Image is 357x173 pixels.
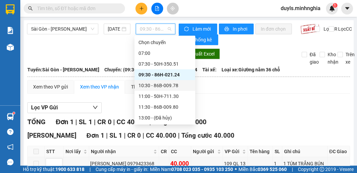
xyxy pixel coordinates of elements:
[96,166,148,173] span: Cung cấp máy in - giấy in:
[171,167,233,172] strong: 0708 023 035 - 0935 103 250
[283,160,326,167] div: 1 TÚM TRẮNG BÚN
[124,132,126,139] span: |
[180,48,220,59] button: downloadXuất Excel
[235,168,237,171] span: ⚪️
[7,27,14,34] img: solution-icon
[181,132,234,139] span: Tổng cước 40.000
[140,24,171,34] span: 09:30 - 86H-021.24
[222,66,280,73] span: Loại xe: Giường nằm 36 chỗ
[45,146,64,157] th: STT
[138,49,191,57] div: 07:00
[27,67,99,72] b: Tuyến: Sài Gòn - [PERSON_NAME]
[138,82,191,89] div: 10:30 - 86B-009.78
[184,27,190,32] span: sync
[138,114,191,122] div: 13:00 - (Đã hủy)
[138,71,191,78] div: 09:30 - 86H-021.24
[7,159,14,165] span: message
[223,157,248,170] td: 109 QL 13
[55,159,62,164] span: Increase Value
[75,118,77,126] span: |
[57,164,61,168] span: down
[116,118,147,126] span: CC 40.000
[328,146,350,157] th: ĐC Giao
[33,83,68,91] div: Xem theo VP gửi
[66,148,82,155] span: Nơi lấy
[27,118,46,126] span: TỔNG
[134,37,195,48] div: Chọn chuyến
[193,36,213,43] span: Thống kê
[238,166,287,173] span: Miền Bắc
[138,60,191,68] div: 07:30 - 50H-350.51
[113,118,114,126] span: |
[325,51,341,66] span: Kho nhận
[273,146,282,157] th: SL
[23,166,84,173] span: Hỗ trợ kỹ thuật:
[150,166,233,173] span: Miền Nam
[179,34,218,45] button: bar-chartThống kê
[55,164,62,169] span: Decrease Value
[307,51,322,66] span: Đã giao
[109,132,122,139] span: SL 1
[178,132,180,139] span: |
[7,129,14,135] span: question-circle
[193,148,216,155] span: Người gửi
[28,6,33,11] span: search
[321,25,338,33] span: Lọc CR
[138,39,191,46] div: Chọn chuyến
[13,112,15,114] sup: 1
[255,24,292,34] button: In đơn chọn
[90,160,158,167] div: [PERSON_NAME] 0979423368
[224,27,230,32] span: printer
[167,3,179,14] button: aim
[135,3,147,14] button: plus
[97,118,111,126] span: CR 0
[27,132,76,139] span: [PERSON_NAME]
[335,25,353,33] span: Lọc CC
[170,6,175,11] span: aim
[6,4,15,14] img: logo-vxr
[275,4,326,12] span: duyls.minhnghia
[31,24,94,34] span: Sài Gòn - Phan Rí
[146,132,176,139] span: CC 40.000
[7,144,14,150] span: notification
[7,44,14,51] img: warehouse-icon
[333,3,337,8] sup: 1
[179,24,217,34] button: syncLàm mới
[202,66,216,73] span: Tài xế:
[91,148,152,155] span: Người nhận
[108,25,120,33] input: 11/08/2025
[282,146,327,157] th: Ghi chú
[344,5,350,11] span: caret-down
[151,3,163,14] button: file-add
[292,166,293,173] span: |
[79,118,92,126] span: SL 1
[155,6,159,11] span: file-add
[7,113,14,120] img: warehouse-icon
[27,102,102,113] button: Lọc VP Gửi
[169,146,191,157] th: CC
[159,146,169,157] th: CR
[127,132,141,139] span: CR 0
[138,103,191,111] div: 11:30 - 86B-009.80
[329,5,335,11] img: icon-new-feature
[224,160,247,167] div: 109 QL 13
[143,132,144,139] span: |
[55,167,84,172] strong: 1900 633 818
[219,24,254,34] button: printerIn phơi
[320,167,324,172] span: copyright
[258,167,287,172] strong: 0369 525 060
[248,146,273,157] th: Tên hàng
[225,148,241,155] span: VP Gửi
[90,166,91,173] span: |
[233,25,248,33] span: In phơi
[131,83,150,91] div: Thống kê
[31,103,58,112] span: Lọc VP Gửi
[93,105,98,110] span: down
[274,160,281,167] div: 1
[106,132,108,139] span: |
[334,3,336,8] span: 1
[56,118,74,126] span: Đơn 1
[94,118,95,126] span: |
[86,132,104,139] span: Đơn 1
[300,24,320,34] img: 9k=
